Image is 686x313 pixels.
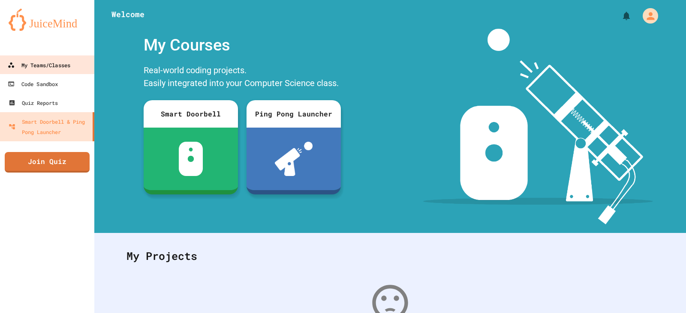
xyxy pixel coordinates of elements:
div: My Projects [118,239,662,273]
img: logo-orange.svg [9,9,86,31]
img: sdb-white.svg [179,142,203,176]
div: Ping Pong Launcher [247,100,341,128]
div: My Teams/Classes [8,60,70,71]
img: ppl-with-ball.png [275,142,313,176]
div: My Notifications [605,9,634,23]
div: Quiz Reports [9,98,58,108]
div: Code Sandbox [8,79,58,89]
img: banner-image-my-projects.png [423,29,653,224]
div: Smart Doorbell & Ping Pong Launcher [9,116,89,137]
div: Real-world coding projects. Easily integrated into your Computer Science class. [139,62,345,94]
div: My Courses [139,29,345,62]
div: Smart Doorbell [144,100,238,128]
a: Join Quiz [5,152,90,173]
div: My Account [634,6,660,26]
